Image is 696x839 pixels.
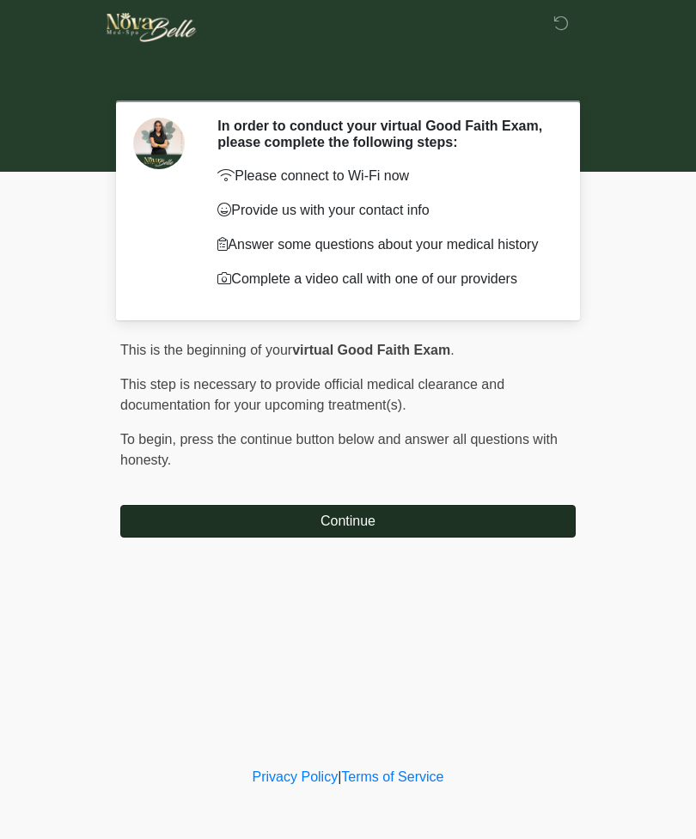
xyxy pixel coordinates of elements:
span: This step is necessary to provide official medical clearance and documentation for your upcoming ... [120,377,504,412]
span: . [450,343,454,357]
span: press the continue button below and answer all questions with honesty. [120,432,558,467]
a: Terms of Service [341,769,443,784]
a: Privacy Policy [253,769,339,784]
p: Please connect to Wi-Fi now [217,166,550,186]
h1: ‎ ‎ [107,62,589,94]
strong: virtual Good Faith Exam [292,343,450,357]
p: Provide us with your contact info [217,200,550,221]
p: Answer some questions about your medical history [217,234,550,255]
span: To begin, [120,432,180,447]
img: Agent Avatar [133,118,185,169]
h2: In order to conduct your virtual Good Faith Exam, please complete the following steps: [217,118,550,150]
img: Novabelle medspa Logo [103,13,200,42]
span: This is the beginning of your [120,343,292,357]
p: Complete a video call with one of our providers [217,269,550,289]
button: Continue [120,505,576,538]
a: | [338,769,341,784]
